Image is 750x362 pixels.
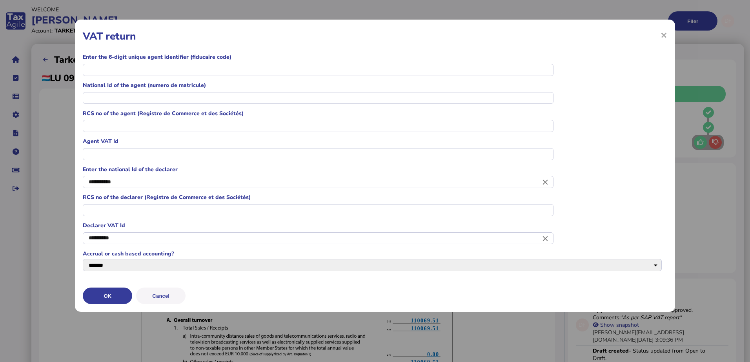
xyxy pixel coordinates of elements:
[83,53,662,61] label: Enter the 6-digit unique agent identifier (fiducaire code)
[83,222,662,229] label: Declarer VAT Id
[541,178,550,186] i: Close
[83,138,662,145] label: Agent VAT Id
[83,81,662,89] label: National Id of the agent (numero de matricule)
[83,288,132,304] button: OK
[83,194,662,201] label: RCS no of the declarer (Registre de Commerce et des Sociétés)
[83,250,662,257] label: Accrual or cash based accounting?
[136,288,186,304] button: Cancel
[541,234,550,243] i: Close
[83,110,662,117] label: RCS no of the agent (Registre de Commerce et des Sociétés)
[83,166,662,173] label: Enter the national Id of the declarer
